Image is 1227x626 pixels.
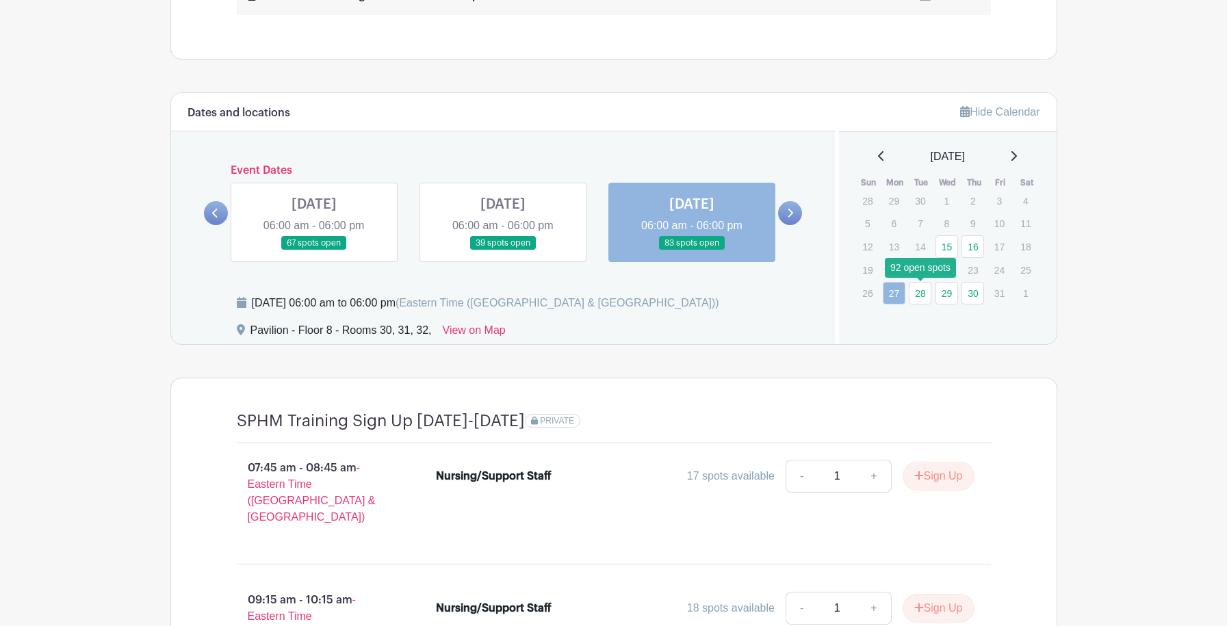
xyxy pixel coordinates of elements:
p: 5 [856,213,879,234]
span: [DATE] [931,148,965,165]
th: Sun [855,176,882,190]
p: 29 [883,190,905,211]
div: 18 spots available [687,600,775,616]
div: 17 spots available [687,468,775,484]
h6: Event Dates [228,164,779,177]
th: Fri [987,176,1014,190]
p: 2 [961,190,984,211]
a: 29 [935,282,958,304]
a: + [857,460,891,493]
p: 7 [909,213,931,234]
p: 23 [961,259,984,281]
p: 8 [935,213,958,234]
p: 14 [909,236,931,257]
button: Sign Up [903,462,974,491]
p: 28 [856,190,879,211]
a: View on Map [443,322,506,344]
a: - [786,592,817,625]
a: 27 [883,282,905,304]
p: 30 [909,190,931,211]
span: - Eastern Time ([GEOGRAPHIC_DATA] & [GEOGRAPHIC_DATA]) [248,462,376,523]
p: 31 [988,283,1011,304]
a: 16 [961,235,984,258]
p: 4 [1014,190,1037,211]
p: 12 [856,236,879,257]
p: 10 [988,213,1011,234]
div: Nursing/Support Staff [436,600,552,616]
p: 1 [1014,283,1037,304]
p: 25 [1014,259,1037,281]
h4: SPHM Training Sign Up [DATE]-[DATE] [237,411,525,431]
p: 1 [935,190,958,211]
h6: Dates and locations [188,107,290,120]
th: Tue [908,176,935,190]
p: 11 [1014,213,1037,234]
p: 6 [883,213,905,234]
a: 30 [961,282,984,304]
th: Wed [935,176,961,190]
p: 3 [988,190,1011,211]
span: (Eastern Time ([GEOGRAPHIC_DATA] & [GEOGRAPHIC_DATA])) [396,297,719,309]
button: Sign Up [903,594,974,623]
div: 92 open spots [885,258,956,278]
div: Pavilion - Floor 8 - Rooms 30, 31, 32, [250,322,432,344]
th: Thu [961,176,987,190]
span: PRIVATE [540,416,574,426]
th: Sat [1013,176,1040,190]
p: 20 [883,259,905,281]
p: 18 [1014,236,1037,257]
div: [DATE] 06:00 am to 06:00 pm [252,295,719,311]
a: + [857,592,891,625]
p: 9 [961,213,984,234]
a: - [786,460,817,493]
p: 24 [988,259,1011,281]
a: 15 [935,235,958,258]
p: 13 [883,236,905,257]
a: Hide Calendar [960,106,1039,118]
a: 28 [909,282,931,304]
p: 07:45 am - 08:45 am [215,454,415,531]
div: Nursing/Support Staff [436,468,552,484]
p: 19 [856,259,879,281]
p: 17 [988,236,1011,257]
p: 26 [856,283,879,304]
th: Mon [882,176,909,190]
